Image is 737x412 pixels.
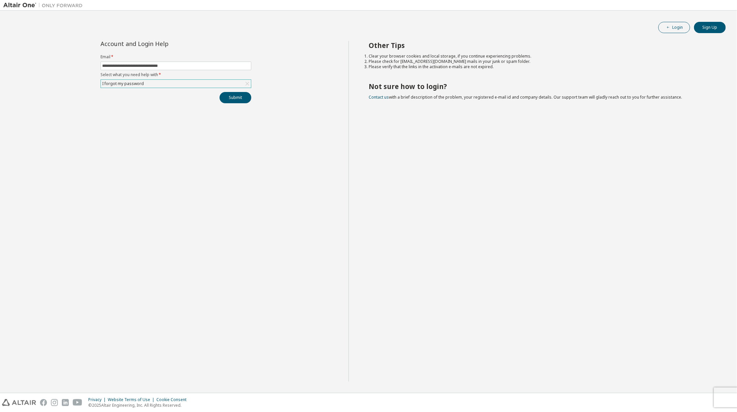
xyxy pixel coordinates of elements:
label: Select what you need help with [101,72,251,77]
img: Altair One [3,2,86,9]
img: youtube.svg [73,399,82,406]
div: Website Terms of Use [108,397,156,402]
li: Please check for [EMAIL_ADDRESS][DOMAIN_NAME] mails in your junk or spam folder. [369,59,714,64]
img: facebook.svg [40,399,47,406]
a: Contact us [369,94,389,100]
p: © 2025 Altair Engineering, Inc. All Rights Reserved. [88,402,190,408]
img: linkedin.svg [62,399,69,406]
li: Please verify that the links in the activation e-mails are not expired. [369,64,714,69]
button: Submit [220,92,251,103]
img: instagram.svg [51,399,58,406]
h2: Not sure how to login? [369,82,714,91]
h2: Other Tips [369,41,714,50]
div: I forgot my password [101,80,251,88]
label: Email [101,54,251,60]
div: Privacy [88,397,108,402]
button: Login [658,22,690,33]
span: with a brief description of the problem, your registered e-mail id and company details. Our suppo... [369,94,682,100]
button: Sign Up [694,22,726,33]
img: altair_logo.svg [2,399,36,406]
li: Clear your browser cookies and local storage, if you continue experiencing problems. [369,54,714,59]
div: I forgot my password [101,80,145,87]
div: Account and Login Help [101,41,221,46]
div: Cookie Consent [156,397,190,402]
